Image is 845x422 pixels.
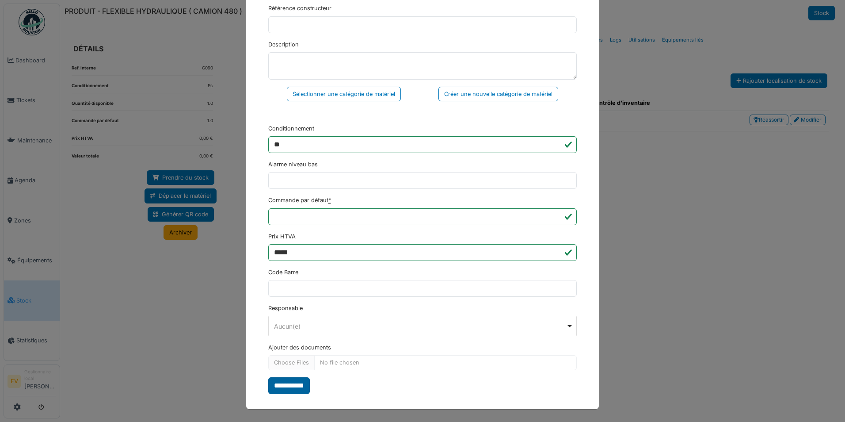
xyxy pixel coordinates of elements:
label: Code Barre [268,268,298,276]
label: Conditionnement [268,124,314,133]
label: Alarme niveau bas [268,160,318,169]
div: Créer une nouvelle catégorie de matériel [438,87,558,101]
label: Commande par défaut [268,196,331,204]
label: Description [268,40,299,49]
label: Prix HTVA [268,232,296,241]
label: Référence constructeur [268,4,331,12]
abbr: Requis [328,197,331,203]
div: Aucun(e) [274,322,566,331]
div: Sélectionner une catégorie de matériel [287,87,401,101]
label: Ajouter des documents [268,343,331,352]
label: Responsable [268,304,303,312]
